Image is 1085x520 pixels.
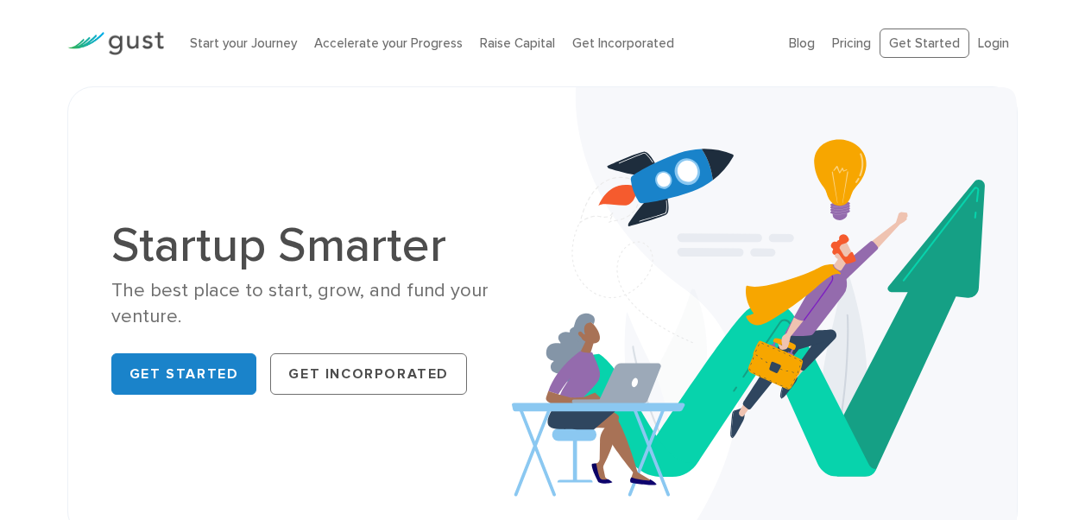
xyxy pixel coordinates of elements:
img: Gust Logo [67,32,164,55]
a: Get Started [111,353,257,395]
a: Login [978,35,1009,51]
a: Raise Capital [480,35,555,51]
a: Accelerate your Progress [314,35,463,51]
h1: Startup Smarter [111,221,530,270]
a: Get Incorporated [270,353,467,395]
a: Blog [789,35,815,51]
a: Pricing [832,35,871,51]
a: Get Incorporated [572,35,674,51]
div: The best place to start, grow, and fund your venture. [111,278,530,329]
a: Start your Journey [190,35,297,51]
a: Get Started [880,29,969,59]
